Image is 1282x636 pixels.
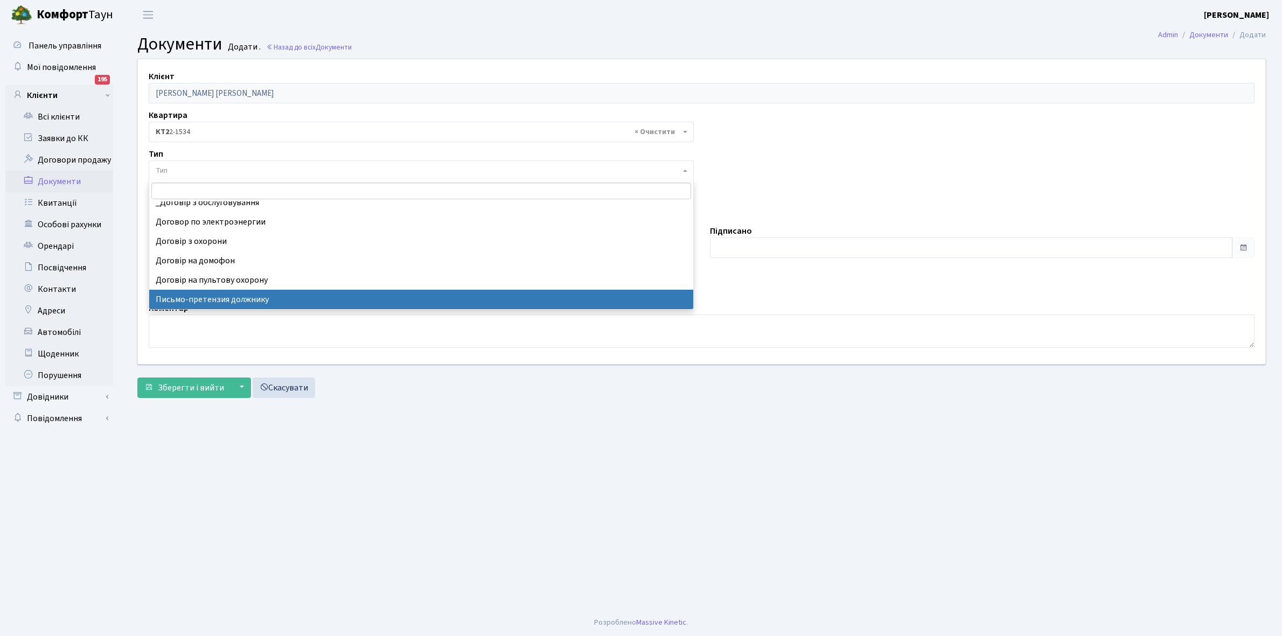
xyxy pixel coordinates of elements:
b: [PERSON_NAME] [1204,9,1269,21]
a: Повідомлення [5,408,113,429]
span: Тип [156,165,168,176]
a: Всі клієнти [5,106,113,128]
a: Посвідчення [5,257,113,278]
li: Договір з охорони [149,232,693,251]
li: Додати [1228,29,1266,41]
label: Квартира [149,109,187,122]
a: Довідники [5,386,113,408]
span: <b>КТ2</b>&nbsp;&nbsp;&nbsp;2-1534 [156,127,680,137]
li: Договір на домофон [149,251,693,270]
span: Видалити всі елементи [635,127,675,137]
a: Контакти [5,278,113,300]
span: Таун [37,6,113,24]
img: logo.png [11,4,32,26]
label: Клієнт [149,70,175,83]
span: <b>КТ2</b>&nbsp;&nbsp;&nbsp;2-1534 [149,122,694,142]
span: Мої повідомлення [27,61,96,73]
a: Орендарі [5,235,113,257]
a: Мої повідомлення195 [5,57,113,78]
div: Розроблено . [594,617,688,628]
a: Автомобілі [5,322,113,343]
button: Переключити навігацію [135,6,162,24]
a: Клієнти [5,85,113,106]
a: Порушення [5,365,113,386]
label: Тип [149,148,163,160]
span: Панель управління [29,40,101,52]
button: Зберегти і вийти [137,378,231,398]
a: Назад до всіхДокументи [266,42,352,52]
a: Договори продажу [5,149,113,171]
li: Договор по электроэнергии [149,212,693,232]
label: Підписано [710,225,752,237]
a: Документи [1189,29,1228,40]
span: Зберегти і вийти [158,382,224,394]
b: КТ2 [156,127,169,137]
a: Особові рахунки [5,214,113,235]
li: Письмо-претензия должнику [149,290,693,309]
a: Адреси [5,300,113,322]
a: Admin [1158,29,1178,40]
nav: breadcrumb [1142,24,1282,46]
small: Додати . [226,42,261,52]
div: 195 [95,75,110,85]
li: Договір на пультову охорону [149,270,693,290]
span: Документи [316,42,352,52]
a: Щоденник [5,343,113,365]
a: Панель управління [5,35,113,57]
a: Скасувати [253,378,315,398]
b: Комфорт [37,6,88,23]
a: Квитанції [5,192,113,214]
span: Документи [137,32,222,57]
a: [PERSON_NAME] [1204,9,1269,22]
a: Документи [5,171,113,192]
a: Заявки до КК [5,128,113,149]
li: _Договір з обслуговування [149,193,693,212]
a: Massive Kinetic [636,617,686,628]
